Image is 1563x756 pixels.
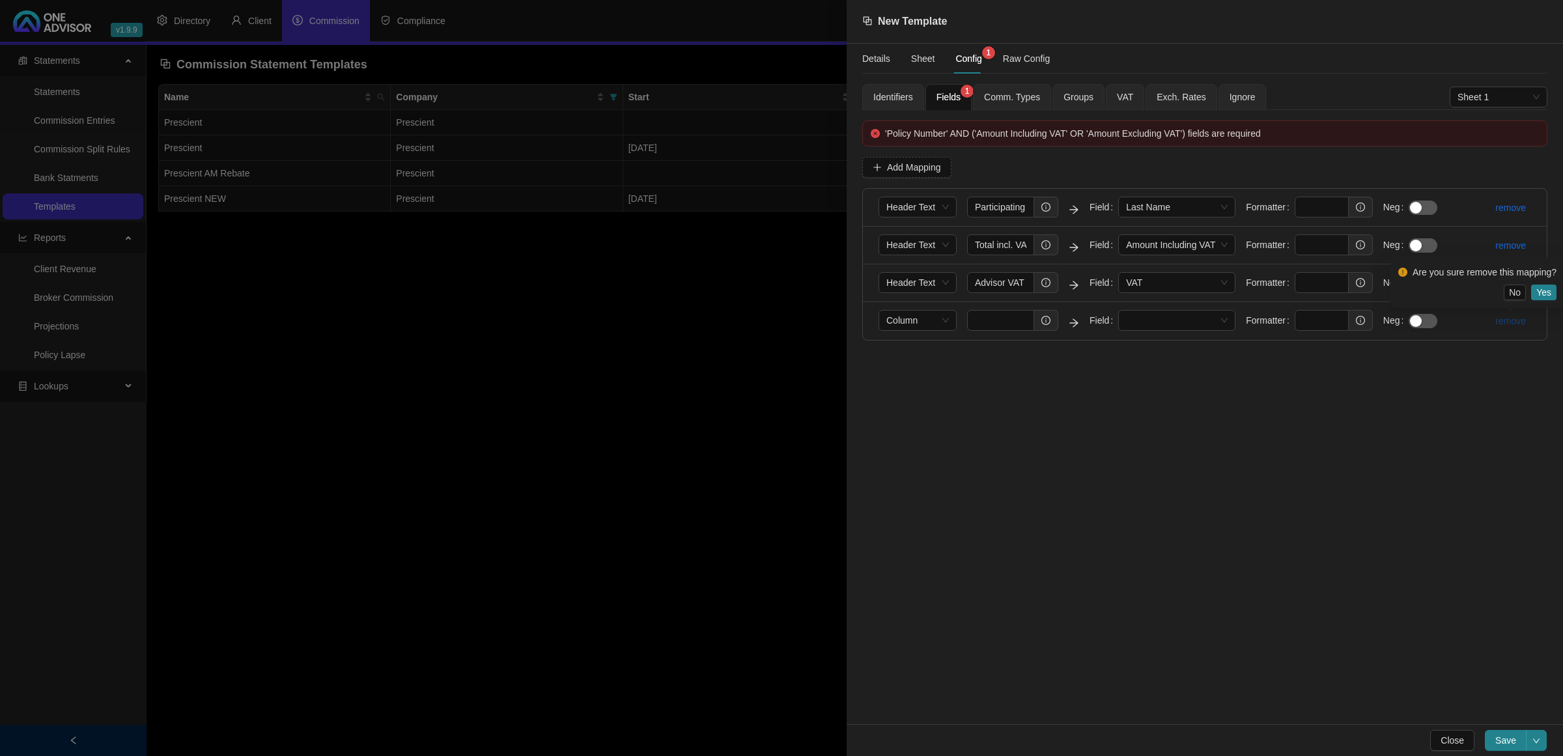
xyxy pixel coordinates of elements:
[1536,285,1551,300] span: Yes
[1069,242,1079,253] span: arrow-right
[1246,234,1295,255] label: Formatter
[1398,268,1407,277] span: exclamation-circle
[1041,240,1050,249] span: info-circle
[1230,92,1256,102] span: Ignore
[1090,272,1118,293] label: Field
[1495,240,1526,251] a: remove
[1495,203,1526,213] a: remove
[862,157,951,178] button: Add Mapping
[1041,278,1050,287] span: info-circle
[1090,310,1118,331] label: Field
[1356,203,1365,212] span: info-circle
[871,129,880,138] span: close-circle
[1485,730,1527,751] button: Save
[886,235,949,255] span: Header Text
[1356,240,1365,249] span: info-circle
[1041,203,1050,212] span: info-circle
[1495,733,1516,748] span: Save
[1003,51,1050,66] div: Raw Config
[862,16,873,26] span: block
[873,92,913,102] span: Identifiers
[1356,316,1365,325] span: info-circle
[982,46,995,59] sup: 1
[1531,285,1556,300] button: Yes
[1383,234,1409,255] label: Neg
[1430,730,1474,751] button: Close
[1126,235,1228,255] span: Amount Including VAT
[885,126,1539,141] div: 'Policy Number' AND ('Amount Including VAT' OR 'Amount Excluding VAT') fields are required
[1413,265,1556,279] div: Are you sure remove this mapping?
[873,163,882,172] span: plus
[1383,272,1409,293] label: Neg
[1495,316,1526,326] a: remove
[1069,318,1079,328] span: arrow-right
[886,311,949,330] span: Column
[1383,310,1409,331] label: Neg
[955,54,981,63] span: Config
[961,85,974,98] sup: 1
[936,92,961,102] span: Fields
[1246,272,1295,293] label: Formatter
[1069,204,1079,215] span: arrow-right
[886,197,949,217] span: Header Text
[1126,273,1228,292] span: VAT
[1063,92,1093,102] span: Groups
[1441,733,1464,748] span: Close
[965,87,970,96] span: 1
[987,48,991,57] span: 1
[1090,234,1118,255] label: Field
[1509,285,1521,300] span: No
[886,273,949,292] span: Header Text
[984,92,1040,102] span: Comm. Types
[1157,92,1205,102] span: Exch. Rates
[1504,285,1526,300] button: No
[1069,280,1079,290] span: arrow-right
[1090,197,1118,217] label: Field
[1356,278,1365,287] span: info-circle
[911,54,935,63] span: Sheet
[1246,310,1295,331] label: Formatter
[1246,197,1295,217] label: Formatter
[1383,197,1409,217] label: Neg
[862,51,890,66] div: Details
[878,16,947,27] span: New Template
[1126,197,1228,217] span: Last Name
[1117,92,1133,102] span: VAT
[1532,737,1540,745] span: down
[1041,316,1050,325] span: info-circle
[1457,87,1540,107] span: Sheet 1
[887,160,941,175] span: Add Mapping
